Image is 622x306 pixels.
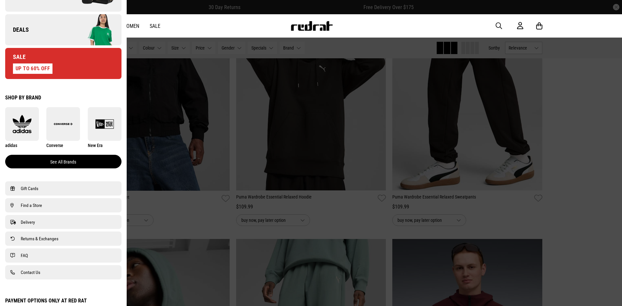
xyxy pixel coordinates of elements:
[5,107,39,148] a: adidas adidas
[5,26,29,34] span: Deals
[88,115,121,133] img: New Era
[150,23,160,29] a: Sale
[46,107,80,148] a: Converse Converse
[5,298,121,304] div: Payment Options Only at Red Rat
[10,201,116,209] a: Find a Store
[63,14,121,46] img: Company
[5,95,121,101] div: Shop by Brand
[88,143,103,148] span: New Era
[10,268,116,276] a: Contact Us
[5,3,25,22] button: Open LiveChat chat widget
[21,218,35,226] span: Delivery
[21,235,58,243] span: Returns & Exchanges
[290,21,333,31] img: Redrat logo
[5,53,26,61] span: Sale
[88,107,121,148] a: New Era New Era
[21,185,38,192] span: Gift Cards
[21,252,28,259] span: FAQ
[5,14,121,45] a: Deals Company
[122,23,139,29] a: Women
[5,115,39,133] img: adidas
[21,201,42,209] span: Find a Store
[10,185,116,192] a: Gift Cards
[5,143,17,148] span: adidas
[5,155,121,168] a: See all brands
[10,235,116,243] a: Returns & Exchanges
[10,218,116,226] a: Delivery
[46,143,63,148] span: Converse
[21,268,40,276] span: Contact Us
[46,115,80,133] img: Converse
[10,252,116,259] a: FAQ
[5,48,121,79] a: Sale UP TO 60% OFF
[13,63,52,74] div: UP TO 60% OFF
